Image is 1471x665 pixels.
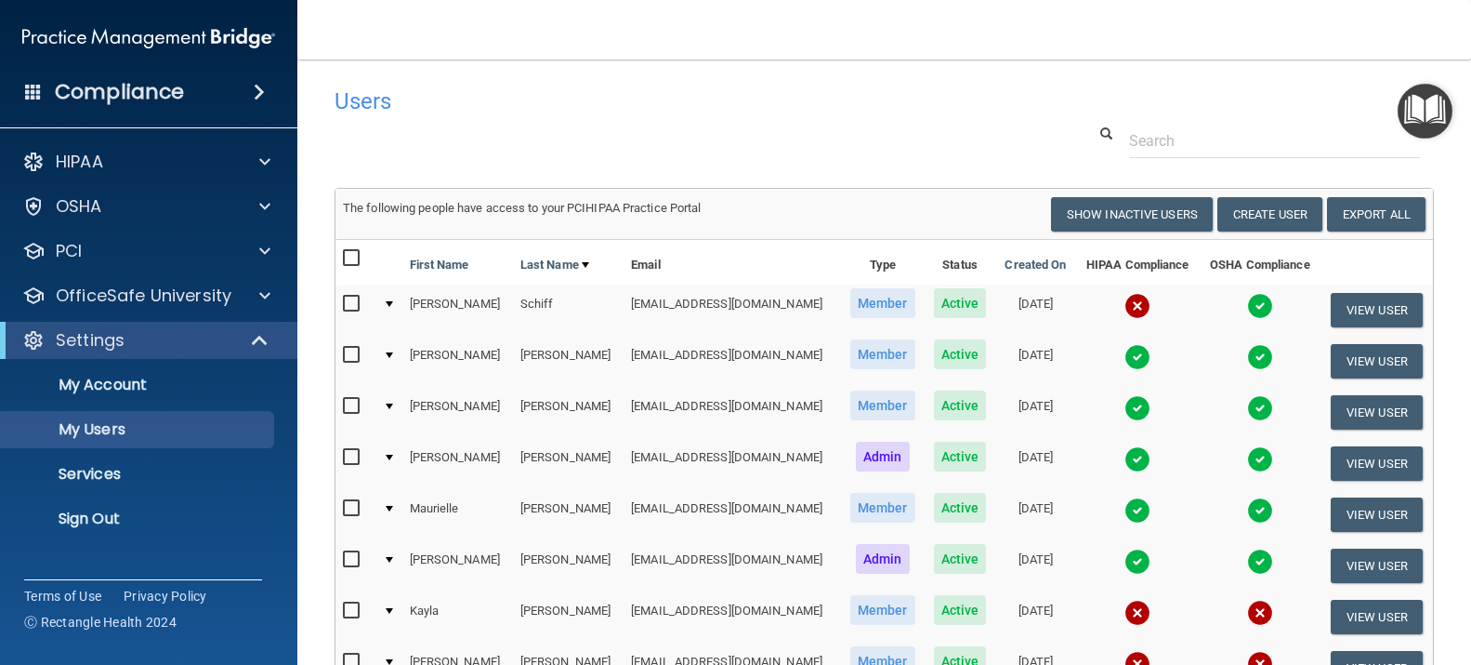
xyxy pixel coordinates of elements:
[934,595,987,625] span: Active
[624,240,841,285] th: Email
[995,489,1075,540] td: [DATE]
[22,285,270,307] a: OfficeSafe University
[995,285,1075,336] td: [DATE]
[56,195,102,218] p: OSHA
[56,329,125,352] p: Settings
[1247,549,1273,575] img: tick.e7d51cea.svg
[335,89,965,113] h4: Users
[934,288,987,318] span: Active
[513,387,624,438] td: [PERSON_NAME]
[934,391,987,420] span: Active
[1124,446,1150,472] img: tick.e7d51cea.svg
[513,592,624,643] td: [PERSON_NAME]
[624,438,841,489] td: [EMAIL_ADDRESS][DOMAIN_NAME]
[12,420,266,439] p: My Users
[1217,197,1322,232] button: Create User
[1149,556,1449,631] iframe: Drift Widget Chat Controller
[850,391,915,420] span: Member
[1247,293,1273,319] img: tick.e7d51cea.svg
[850,339,915,369] span: Member
[1124,395,1150,421] img: tick.e7d51cea.svg
[624,336,841,387] td: [EMAIL_ADDRESS][DOMAIN_NAME]
[1331,395,1423,430] button: View User
[513,336,624,387] td: [PERSON_NAME]
[22,151,270,173] a: HIPAA
[925,240,995,285] th: Status
[1331,344,1423,379] button: View User
[1331,498,1423,532] button: View User
[513,489,624,540] td: [PERSON_NAME]
[402,489,513,540] td: Maurielle
[56,285,231,307] p: OfficeSafe University
[624,592,841,643] td: [EMAIL_ADDRESS][DOMAIN_NAME]
[1076,240,1200,285] th: HIPAA Compliance
[1129,124,1420,158] input: Search
[22,240,270,262] a: PCI
[402,285,513,336] td: [PERSON_NAME]
[56,151,103,173] p: HIPAA
[624,489,841,540] td: [EMAIL_ADDRESS][DOMAIN_NAME]
[1247,344,1273,370] img: tick.e7d51cea.svg
[624,387,841,438] td: [EMAIL_ADDRESS][DOMAIN_NAME]
[1247,498,1273,524] img: tick.e7d51cea.svg
[24,587,101,605] a: Terms of Use
[995,438,1075,489] td: [DATE]
[850,288,915,318] span: Member
[1247,395,1273,421] img: tick.e7d51cea.svg
[1124,498,1150,524] img: tick.e7d51cea.svg
[624,540,841,592] td: [EMAIL_ADDRESS][DOMAIN_NAME]
[1398,84,1452,139] button: Open Resource Center
[402,592,513,643] td: Kayla
[1331,549,1423,583] button: View User
[513,285,624,336] td: Schiff
[402,540,513,592] td: [PERSON_NAME]
[1005,254,1066,276] a: Created On
[22,195,270,218] a: OSHA
[850,595,915,625] span: Member
[934,339,987,369] span: Active
[934,544,987,574] span: Active
[1124,344,1150,370] img: tick.e7d51cea.svg
[995,540,1075,592] td: [DATE]
[1051,197,1213,232] button: Show Inactive Users
[12,376,266,394] p: My Account
[841,240,925,285] th: Type
[1331,293,1423,327] button: View User
[124,587,207,605] a: Privacy Policy
[24,613,177,632] span: Ⓒ Rectangle Health 2024
[12,510,266,528] p: Sign Out
[343,201,702,215] span: The following people have access to your PCIHIPAA Practice Portal
[624,285,841,336] td: [EMAIL_ADDRESS][DOMAIN_NAME]
[22,329,269,352] a: Settings
[22,20,275,57] img: PMB logo
[856,544,910,574] span: Admin
[56,240,82,262] p: PCI
[934,493,987,523] span: Active
[402,387,513,438] td: [PERSON_NAME]
[1247,446,1273,472] img: tick.e7d51cea.svg
[402,336,513,387] td: [PERSON_NAME]
[850,493,915,523] span: Member
[995,336,1075,387] td: [DATE]
[520,254,589,276] a: Last Name
[1200,240,1320,285] th: OSHA Compliance
[1327,197,1425,232] a: Export All
[55,79,184,105] h4: Compliance
[1124,549,1150,575] img: tick.e7d51cea.svg
[1124,600,1150,626] img: cross.ca9f0e7f.svg
[1124,293,1150,319] img: cross.ca9f0e7f.svg
[934,442,987,472] span: Active
[12,465,266,484] p: Services
[856,442,910,472] span: Admin
[402,438,513,489] td: [PERSON_NAME]
[513,438,624,489] td: [PERSON_NAME]
[995,387,1075,438] td: [DATE]
[410,254,469,276] a: First Name
[513,540,624,592] td: [PERSON_NAME]
[1331,446,1423,481] button: View User
[995,592,1075,643] td: [DATE]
